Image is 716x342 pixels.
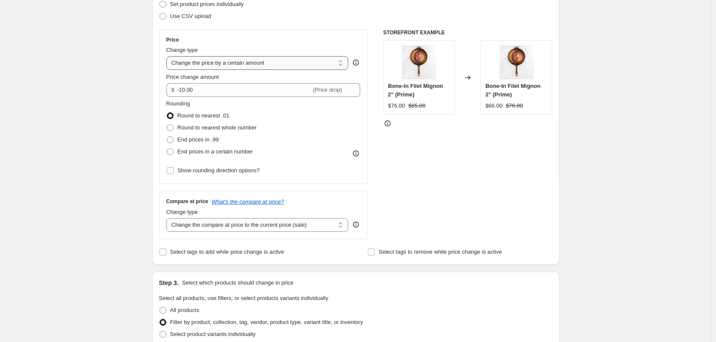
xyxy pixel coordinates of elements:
div: $66.00 [485,102,502,110]
p: Select which products should change in price [182,279,293,287]
div: $76.00 [388,102,405,110]
h2: Step 3. [159,279,179,287]
span: Use CSV upload [170,13,211,19]
div: help [352,220,360,229]
span: Price change amount [166,74,219,80]
strike: $85.00 [409,102,426,110]
span: Change type [166,47,198,53]
span: Set product prices individually [170,1,244,7]
span: End prices in a certain number [177,148,253,155]
img: DRRPrimeBoneInFiletMignon-35320-1_80x.jpg [402,45,436,79]
span: Round to nearest .01 [177,112,229,119]
strike: $76.00 [506,102,523,110]
span: (Price drop) [313,87,342,93]
span: End prices in .99 [177,136,219,143]
span: $ [171,87,174,93]
span: Select tags to remove while price change is active [379,249,502,255]
button: What's the compare at price? [212,198,284,205]
h3: Price [166,36,179,43]
span: Select product variants individually [170,331,256,337]
span: Rounding [166,100,190,107]
h6: STOREFRONT EXAMPLE [383,29,553,36]
span: Select all products, use filters, or select products variants individually [159,295,328,301]
span: Filter by product, collection, tag, vendor, product type, variant title, or inventory [170,319,363,325]
span: Show rounding direction options? [177,167,260,174]
span: Select tags to add while price change is active [170,249,284,255]
h3: Compare at price [166,198,208,205]
span: All products [170,307,199,313]
span: Change type [166,209,198,215]
span: Round to nearest whole number [177,124,257,131]
div: help [352,58,360,67]
input: -10.00 [177,83,311,97]
span: Bone-In Filet Mignon 2" (Prime) [485,83,541,98]
span: Bone-In Filet Mignon 2" (Prime) [388,83,443,98]
img: DRRPrimeBoneInFiletMignon-35320-1_80x.jpg [499,45,534,79]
